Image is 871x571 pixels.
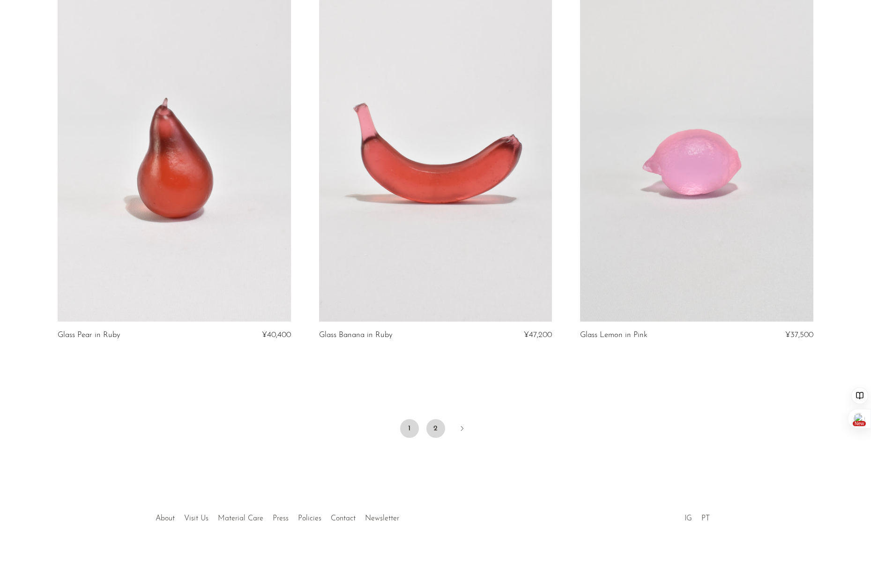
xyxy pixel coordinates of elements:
a: Next [453,419,471,440]
a: About [156,515,175,522]
span: ¥40,400 [262,331,291,339]
a: Contact [331,515,356,522]
a: PT [701,515,710,522]
a: Material Care [218,515,263,522]
ul: Social Medias [680,507,715,525]
a: Press [273,515,289,522]
a: Policies [298,515,321,522]
a: IG [685,515,692,522]
span: 1 [400,419,419,438]
a: Glass Lemon in Pink [580,331,648,339]
span: ¥37,500 [785,331,813,339]
span: ¥47,200 [524,331,552,339]
a: 2 [426,419,445,438]
a: Glass Banana in Ruby [319,331,393,339]
a: Glass Pear in Ruby [58,331,120,339]
ul: Quick links [151,507,404,525]
a: Visit Us [184,515,208,522]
